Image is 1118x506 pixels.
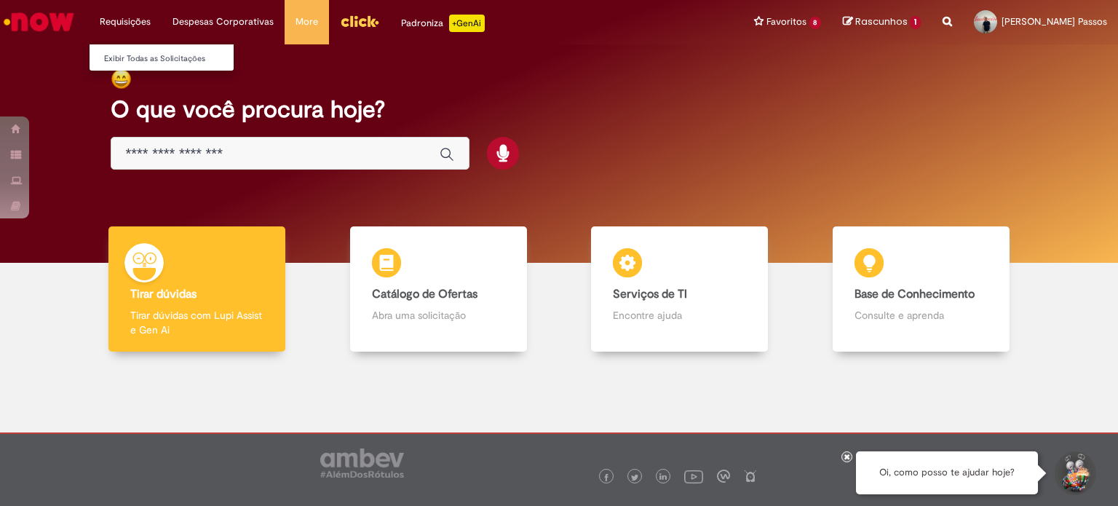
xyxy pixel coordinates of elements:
[296,15,318,29] span: More
[809,17,822,29] span: 8
[855,308,988,323] p: Consulte e aprenda
[801,226,1042,352] a: Base de Conhecimento Consulte e aprenda
[631,474,638,481] img: logo_footer_twitter.png
[89,44,234,71] ul: Requisições
[855,287,975,301] b: Base de Conhecimento
[111,97,1008,122] h2: O que você procura hoje?
[766,15,806,29] span: Favoritos
[401,15,485,32] div: Padroniza
[559,226,801,352] a: Serviços de TI Encontre ajuda
[320,448,404,478] img: logo_footer_ambev_rotulo_gray.png
[910,16,921,29] span: 1
[856,451,1038,494] div: Oi, como posso te ajudar hoje?
[613,308,746,323] p: Encontre ajuda
[1,7,76,36] img: ServiceNow
[1052,451,1096,495] button: Iniciar Conversa de Suporte
[449,15,485,32] p: +GenAi
[173,15,274,29] span: Despesas Corporativas
[855,15,908,28] span: Rascunhos
[613,287,687,301] b: Serviços de TI
[90,51,250,67] a: Exibir Todas as Solicitações
[843,15,921,29] a: Rascunhos
[130,287,197,301] b: Tirar dúvidas
[1002,15,1107,28] span: [PERSON_NAME] Passos
[684,467,703,486] img: logo_footer_youtube.png
[130,308,263,337] p: Tirar dúvidas com Lupi Assist e Gen Ai
[100,15,151,29] span: Requisições
[318,226,560,352] a: Catálogo de Ofertas Abra uma solicitação
[111,68,132,90] img: happy-face.png
[717,470,730,483] img: logo_footer_workplace.png
[744,470,757,483] img: logo_footer_naosei.png
[659,473,667,482] img: logo_footer_linkedin.png
[340,10,379,32] img: click_logo_yellow_360x200.png
[372,308,505,323] p: Abra uma solicitação
[372,287,477,301] b: Catálogo de Ofertas
[603,474,610,481] img: logo_footer_facebook.png
[76,226,318,352] a: Tirar dúvidas Tirar dúvidas com Lupi Assist e Gen Ai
